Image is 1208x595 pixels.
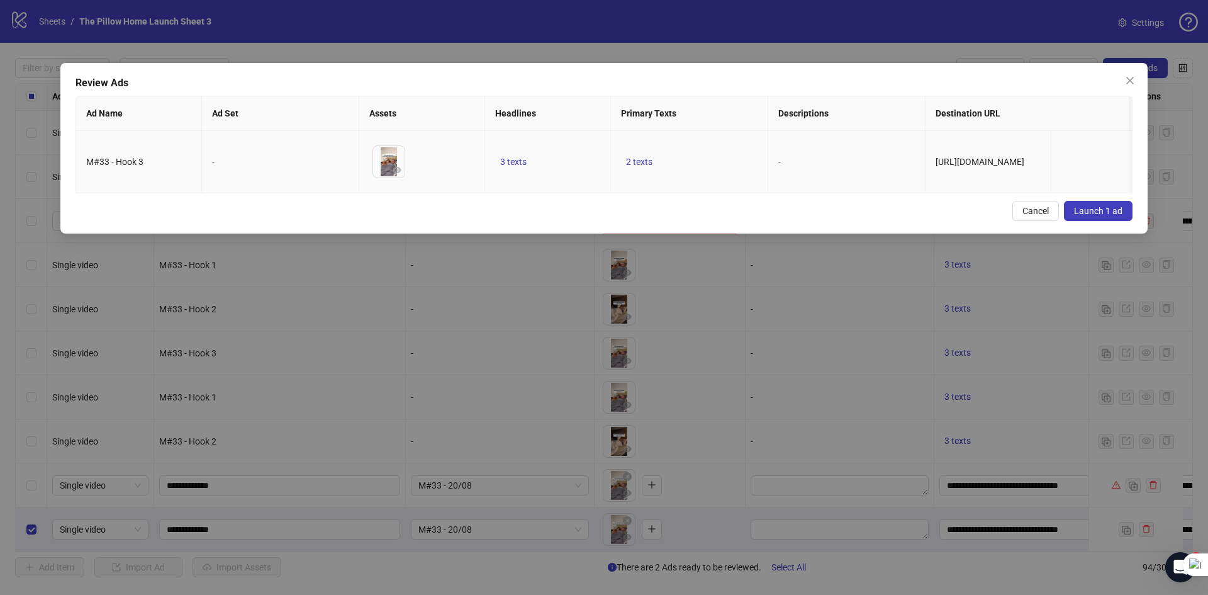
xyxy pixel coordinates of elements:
span: [URL][DOMAIN_NAME] [936,157,1024,167]
span: Cancel [1022,206,1049,216]
button: 3 texts [495,154,532,169]
span: close [1125,76,1135,86]
span: eye [393,166,401,174]
button: Cancel [1012,201,1059,221]
th: Assets [359,96,485,131]
th: Headlines [485,96,611,131]
th: Descriptions [768,96,926,131]
button: Close [1120,71,1140,91]
button: 2 texts [621,154,657,169]
th: Primary Texts [611,96,768,131]
th: Ad Set [202,96,359,131]
span: 3 texts [500,157,527,167]
div: - [212,155,349,169]
div: Review Ads [75,76,1132,91]
img: Asset 1 [373,146,405,178]
span: 1 [1191,552,1201,562]
th: Ad Name [76,96,202,131]
span: - [778,157,781,167]
th: Destination URL [926,96,1130,131]
span: M#33 - Hook 3 [86,157,143,167]
button: Launch 1 ad [1064,201,1132,221]
span: 2 texts [626,157,652,167]
iframe: Intercom live chat [1165,552,1195,582]
button: Preview [389,162,405,178]
span: Launch 1 ad [1074,206,1122,216]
